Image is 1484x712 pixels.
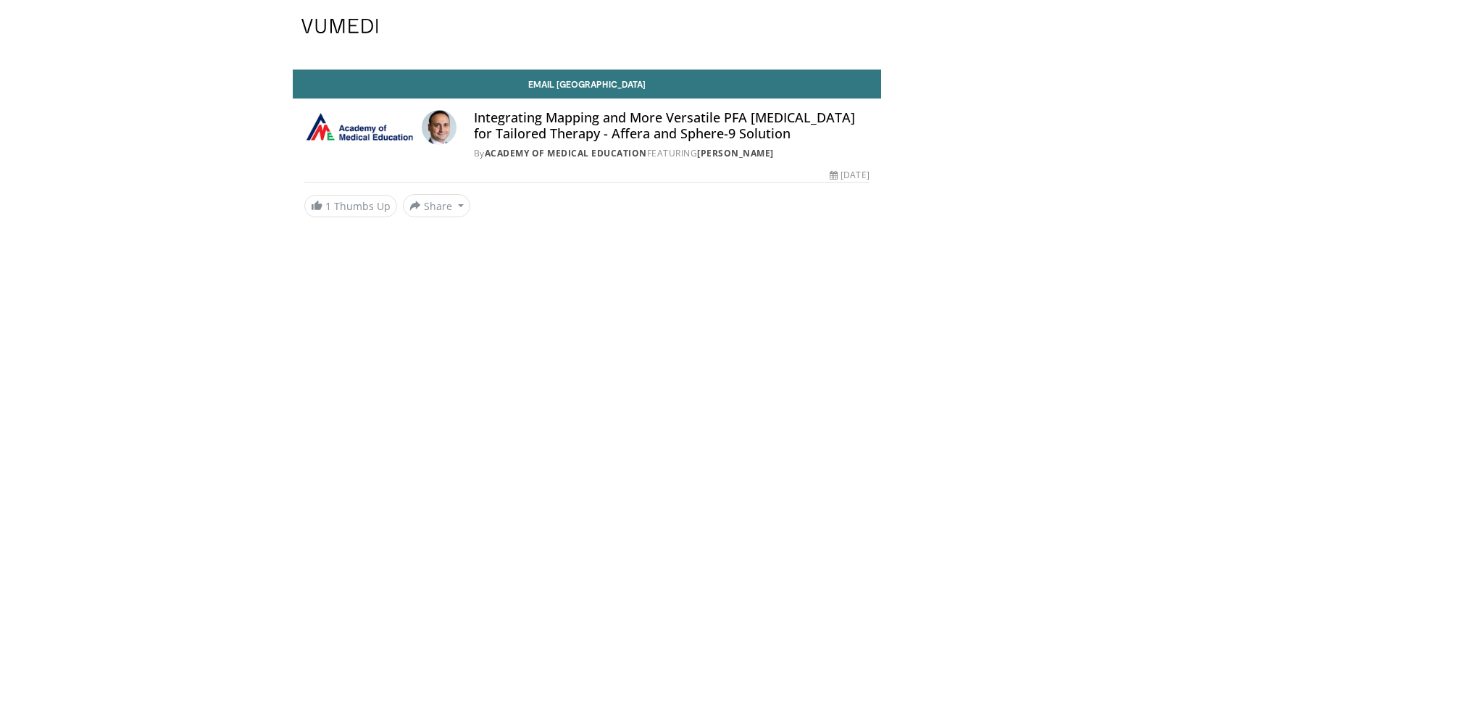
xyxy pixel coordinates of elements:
[474,110,870,141] h4: Integrating Mapping and More Versatile PFA [MEDICAL_DATA] for Tailored Therapy - Affera and Spher...
[325,199,331,213] span: 1
[485,147,647,159] a: Academy of Medical Education
[293,70,881,99] a: Email [GEOGRAPHIC_DATA]
[830,169,869,182] div: [DATE]
[697,147,774,159] a: [PERSON_NAME]
[304,110,416,145] img: Academy of Medical Education
[474,147,870,160] div: By FEATURING
[422,110,457,145] img: Avatar
[403,194,470,217] button: Share
[304,195,397,217] a: 1 Thumbs Up
[301,19,378,33] img: VuMedi Logo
